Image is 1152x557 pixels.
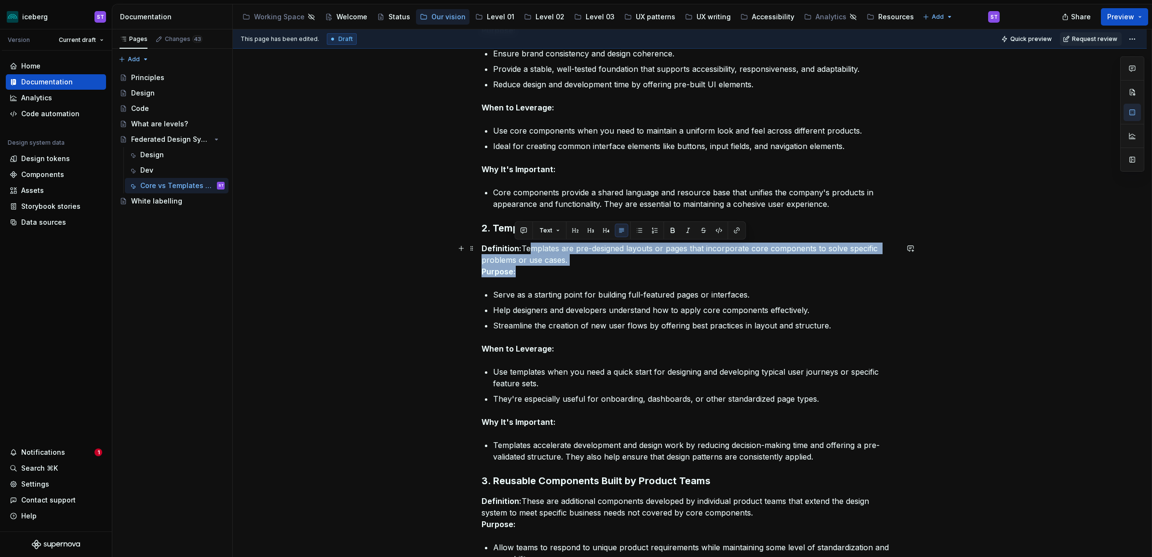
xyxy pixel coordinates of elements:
[94,448,102,456] span: 1
[482,475,710,487] strong: 3. Reusable Components Built by Product Teams
[493,79,898,90] p: Reduce design and development time by offering pre-built UI elements.
[116,70,228,85] a: Principles
[493,289,898,300] p: Serve as a starting point for building full-featured pages or interfaces.
[471,9,518,25] a: Level 01
[21,154,70,163] div: Design tokens
[493,125,898,136] p: Use core components when you need to maintain a uniform look and feel across different products.
[131,196,182,206] div: White labelling
[125,163,228,178] a: Dev
[116,53,152,66] button: Add
[131,104,149,113] div: Code
[21,186,44,195] div: Assets
[116,132,228,147] a: Federated Design System
[482,103,554,112] strong: When to Leverage:
[21,170,64,179] div: Components
[482,164,556,174] strong: Why It's Important:
[493,63,898,75] p: Provide a stable, well-tested foundation that supports accessibility, responsiveness, and adaptab...
[21,61,40,71] div: Home
[636,12,675,22] div: UX patterns
[6,106,106,122] a: Code automation
[482,244,522,253] strong: Definition:
[21,511,37,521] div: Help
[1060,32,1122,46] button: Request review
[431,12,466,22] div: Our vision
[6,58,106,74] a: Home
[800,9,861,25] a: Analytics
[21,77,73,87] div: Documentation
[116,193,228,209] a: White labelling
[482,496,522,506] strong: Definition:
[336,12,367,22] div: Welcome
[140,165,153,175] div: Dev
[6,167,106,182] a: Components
[991,13,998,21] div: ST
[21,448,65,457] div: Notifications
[932,13,944,21] span: Add
[536,12,564,22] div: Level 02
[6,215,106,230] a: Data sources
[416,9,469,25] a: Our vision
[6,199,106,214] a: Storybook stories
[493,48,898,59] p: Ensure brand consistency and design coherence.
[697,12,731,22] div: UX writing
[6,90,106,106] a: Analytics
[816,12,846,22] div: Analytics
[131,135,211,144] div: Federated Design System
[482,267,516,276] strong: Purpose:
[116,85,228,101] a: Design
[32,540,80,549] svg: Supernova Logo
[752,12,794,22] div: Accessibility
[125,147,228,163] a: Design
[1010,35,1052,43] span: Quick preview
[321,9,371,25] a: Welcome
[373,9,414,25] a: Status
[6,151,106,166] a: Design tokens
[140,181,215,190] div: Core vs Templates vs Recipes
[21,463,58,473] div: Search ⌘K
[6,508,106,524] button: Help
[239,9,319,25] a: Working Space
[97,13,104,21] div: ST
[22,12,48,22] div: iceberg
[493,304,898,316] p: Help designers and developers understand how to apply core components effectively.
[681,9,735,25] a: UX writing
[120,12,228,22] div: Documentation
[192,35,202,43] span: 43
[920,10,956,24] button: Add
[520,9,568,25] a: Level 02
[116,70,228,209] div: Page tree
[131,73,164,82] div: Principles
[6,461,106,476] button: Search ⌘K
[570,9,618,25] a: Level 03
[21,109,80,119] div: Code automation
[737,9,798,25] a: Accessibility
[586,12,615,22] div: Level 03
[482,243,898,277] p: Templates are pre-designed layouts or pages that incorporate core components to solve specific pr...
[863,9,918,25] a: Resources
[6,183,106,198] a: Assets
[21,495,76,505] div: Contact support
[165,35,202,43] div: Changes
[116,101,228,116] a: Code
[120,35,147,43] div: Pages
[8,139,65,147] div: Design system data
[116,116,228,132] a: What are levels?
[482,222,542,234] strong: 2. Templates
[2,6,110,27] button: icebergST
[218,181,224,190] div: ST
[131,88,155,98] div: Design
[1107,12,1134,22] span: Preview
[6,74,106,90] a: Documentation
[620,9,679,25] a: UX patterns
[125,178,228,193] a: Core vs Templates vs RecipesST
[21,479,49,489] div: Settings
[487,12,514,22] div: Level 01
[254,12,305,22] div: Working Space
[241,35,319,43] span: This page has been edited.
[140,150,164,160] div: Design
[131,119,188,129] div: What are levels?
[6,445,106,460] button: Notifications1
[493,187,898,210] p: Core components provide a shared language and resource base that unifies the company's products i...
[388,12,410,22] div: Status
